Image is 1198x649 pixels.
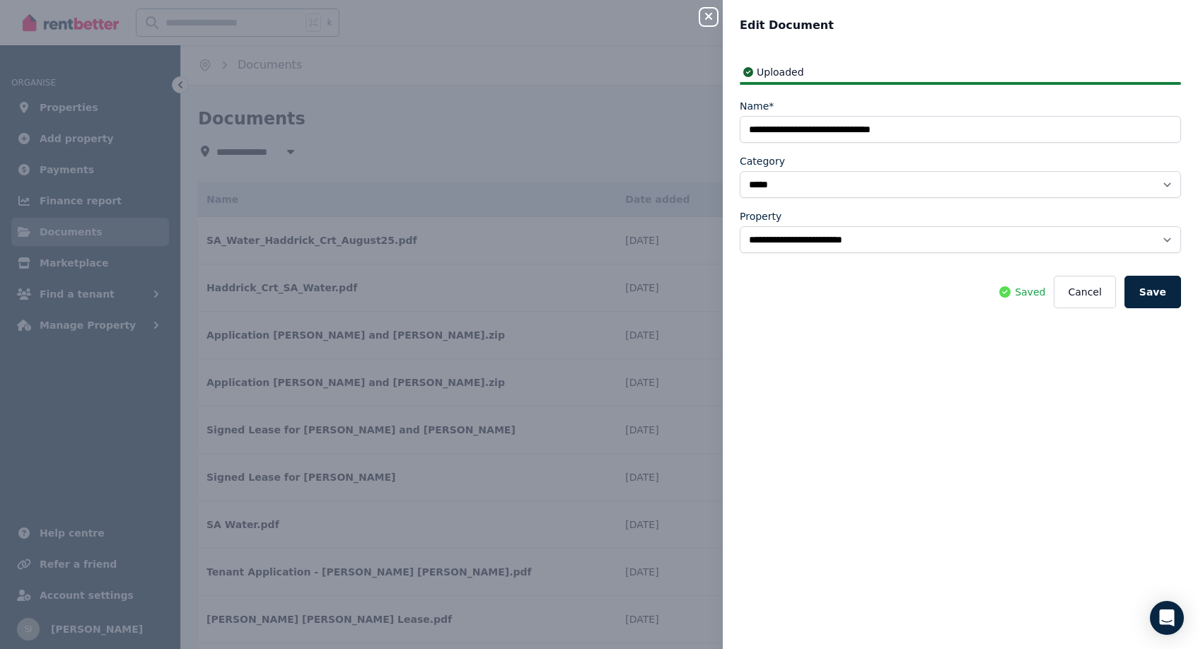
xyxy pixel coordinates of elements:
[740,65,1181,79] div: Uploaded
[740,209,781,223] label: Property
[1054,276,1115,308] button: Cancel
[740,99,774,113] label: Name*
[740,154,785,168] label: Category
[1015,285,1045,299] span: Saved
[1150,601,1184,635] div: Open Intercom Messenger
[740,17,834,34] span: Edit Document
[1124,276,1181,308] button: Save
